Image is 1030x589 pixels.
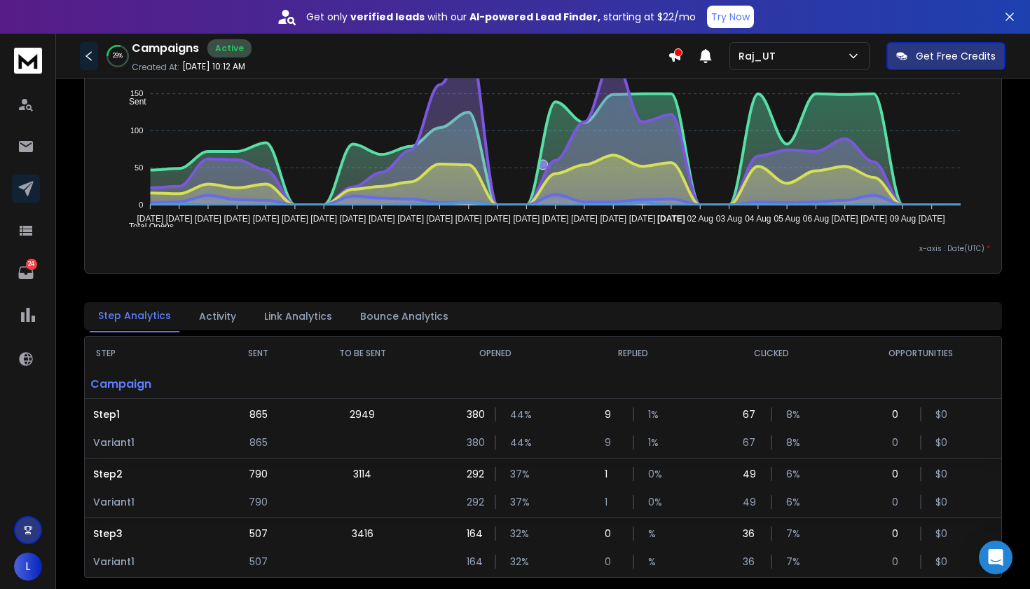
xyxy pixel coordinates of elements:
p: 44 % [510,435,524,449]
p: 49 [743,467,757,481]
th: OPPORTUNITIES [840,337,1001,370]
p: Get only with our starting at $22/mo [306,10,696,24]
button: L [14,553,42,581]
p: 0 [605,527,619,541]
tspan: 05 Aug [774,214,800,224]
p: 8 % [786,407,800,421]
div: Open Intercom Messenger [979,541,1012,574]
button: Get Free Credits [886,42,1005,70]
p: 0 [892,555,906,569]
button: Try Now [707,6,754,28]
tspan: [DATE] [542,214,569,224]
p: 507 [249,555,268,569]
p: $ 0 [935,527,949,541]
p: Raj_UT [739,49,781,63]
tspan: [DATE] [455,214,482,224]
strong: AI-powered Lead Finder, [469,10,600,24]
p: $ 0 [935,407,949,421]
tspan: 03 Aug [716,214,742,224]
tspan: 0 [139,201,143,209]
tspan: [DATE] [571,214,598,224]
p: 380 [467,435,481,449]
p: 790 [249,495,268,509]
th: OPENED [427,337,565,370]
p: 164 [467,555,481,569]
p: 8 % [786,435,800,449]
p: $ 0 [935,555,949,569]
tspan: [DATE] [369,214,395,224]
tspan: [DATE] [253,214,280,224]
tspan: [DATE] [629,214,656,224]
tspan: [DATE] [195,214,221,224]
h1: Campaigns [132,40,199,57]
p: 1 % [648,407,662,421]
p: % [648,555,662,569]
span: Total Opens [118,222,174,231]
p: Step 1 [93,407,210,421]
tspan: [DATE] [397,214,424,224]
p: 32 % [510,527,524,541]
img: logo [14,48,42,74]
p: 292 [467,467,481,481]
tspan: [DATE] [600,214,626,224]
p: 32 % [510,555,524,569]
p: 865 [249,435,268,449]
p: 790 [249,467,268,481]
tspan: 02 Aug [687,214,713,224]
p: 6 % [786,467,800,481]
p: 36 [743,527,757,541]
p: 29 % [113,52,123,60]
tspan: [DATE] [137,214,163,224]
th: CLICKED [702,337,840,370]
tspan: 50 [135,163,143,172]
button: Step Analytics [90,300,179,332]
p: Get Free Credits [916,49,996,63]
tspan: 100 [130,126,143,135]
p: 3114 [353,467,371,481]
p: x-axis : Date(UTC) [96,243,990,254]
p: 36 [743,555,757,569]
button: Activity [191,301,245,332]
p: 37 % [510,495,524,509]
p: 37 % [510,467,524,481]
tspan: [DATE] [919,214,945,224]
tspan: [DATE] [657,214,685,224]
strong: verified leads [350,10,425,24]
p: Variant 1 [93,435,210,449]
button: Link Analytics [256,301,341,332]
p: 507 [249,527,268,541]
p: 7 % [786,527,800,541]
p: 6 % [786,495,800,509]
p: 49 [743,495,757,509]
tspan: [DATE] [310,214,337,224]
tspan: 09 Aug [890,214,916,224]
p: 0 [892,467,906,481]
p: 0 [892,495,906,509]
p: 380 [467,407,481,421]
p: Step 3 [93,527,210,541]
span: Sent [118,97,146,107]
tspan: [DATE] [282,214,308,224]
tspan: [DATE] [340,214,366,224]
th: STEP [85,337,219,370]
p: Variant 1 [93,495,210,509]
p: $ 0 [935,435,949,449]
tspan: 04 Aug [745,214,771,224]
th: REPLIED [565,337,703,370]
tspan: [DATE] [224,214,250,224]
th: SENT [219,337,298,370]
p: Variant 1 [93,555,210,569]
p: 0 [892,407,906,421]
p: 7 % [786,555,800,569]
tspan: [DATE] [166,214,193,224]
p: $ 0 [935,467,949,481]
tspan: [DATE] [484,214,511,224]
p: 2949 [350,407,375,421]
tspan: [DATE] [427,214,453,224]
tspan: [DATE] [513,214,540,224]
p: % [648,527,662,541]
tspan: [DATE] [832,214,858,224]
th: TO BE SENT [298,337,427,370]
